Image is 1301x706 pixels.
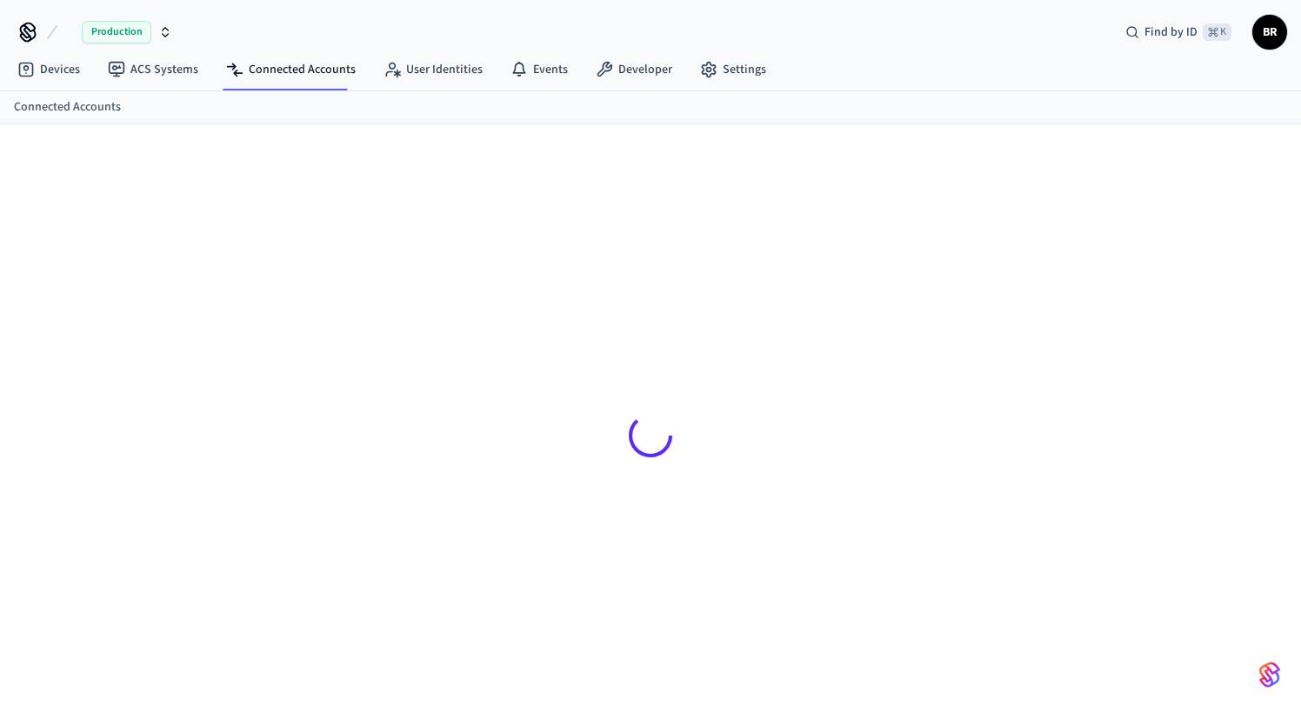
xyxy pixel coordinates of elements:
[686,54,780,85] a: Settings
[1144,23,1198,41] span: Find by ID
[1259,661,1280,689] img: SeamLogoGradient.69752ec5.svg
[1203,23,1231,41] span: ⌘ K
[3,54,94,85] a: Devices
[370,54,497,85] a: User Identities
[94,54,212,85] a: ACS Systems
[1254,17,1285,48] span: BR
[82,21,151,43] span: Production
[582,54,686,85] a: Developer
[1252,15,1287,50] button: BR
[1111,17,1245,48] div: Find by ID⌘ K
[212,54,370,85] a: Connected Accounts
[14,98,121,117] a: Connected Accounts
[497,54,582,85] a: Events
